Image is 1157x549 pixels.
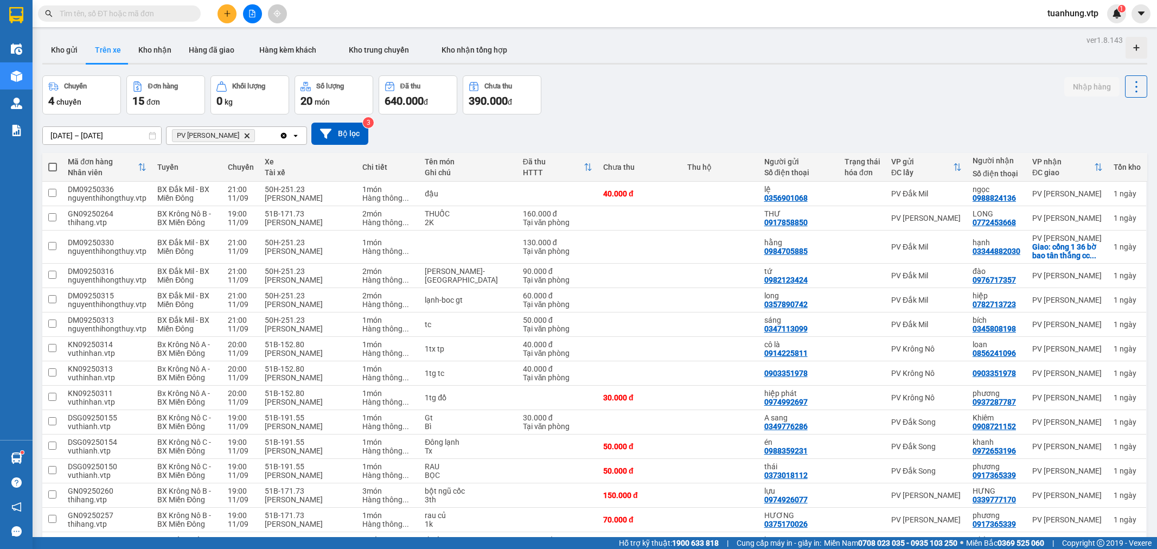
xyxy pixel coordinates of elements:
span: ... [402,247,409,256]
span: 390.000 [469,94,508,107]
span: ... [402,373,409,382]
div: PV [PERSON_NAME] [1032,393,1103,402]
div: THUỐC [425,209,512,218]
img: icon-new-feature [1112,9,1122,18]
div: Đã thu [400,82,420,90]
button: Trên xe [86,37,130,63]
div: Hàng thông thường [362,218,414,227]
div: Số điện thoại [764,168,834,177]
div: Tên món [425,157,512,166]
div: PV [PERSON_NAME] [1032,189,1103,198]
div: Tại văn phòng [523,218,592,227]
div: PV Đắk Mil [891,296,962,304]
span: Hàng kèm khách [259,46,316,54]
div: VP nhận [1032,157,1094,166]
div: 11/09 [228,324,254,333]
input: Selected PV Tân Bình. [257,130,258,141]
span: Bx Krông Nô A - BX Miền Đông [157,389,210,406]
div: Khiêm [973,413,1021,422]
div: lạnh-tx [425,267,512,284]
div: Tại văn phòng [523,349,592,358]
div: 51B-152.80 [265,365,351,373]
div: Tại văn phòng [523,324,592,333]
th: Toggle SortBy [1027,153,1108,182]
div: 1 [1114,369,1141,378]
button: Bộ lọc [311,123,368,145]
div: [PERSON_NAME] [265,373,351,382]
div: hiệp phát [764,389,834,398]
button: Kho nhận [130,37,180,63]
button: Chưa thu390.000đ [463,75,541,114]
div: DM09250336 [68,185,146,194]
div: 50H-251.23 [265,291,351,300]
div: DSG09250155 [68,413,146,422]
div: hiệp [973,291,1021,300]
img: warehouse-icon [11,43,22,55]
button: plus [218,4,236,23]
div: 50H-251.23 [265,185,351,194]
span: Bx Krông Nô A - BX Miền Đông [157,365,210,382]
div: đào [973,267,1021,276]
button: aim [268,4,287,23]
div: Mã đơn hàng [68,157,138,166]
div: [PERSON_NAME] [265,422,351,431]
div: Nhân viên [68,168,138,177]
div: 1 [1114,418,1141,426]
div: Hàng thông thường [362,349,414,358]
div: 1 món [362,185,414,194]
span: món [315,98,330,106]
div: PV Krông Nô [891,393,962,402]
div: 0976717357 [973,276,1016,284]
span: ... [402,398,409,406]
input: Select a date range. [43,127,161,144]
span: chuyến [56,98,81,106]
div: KN09250314 [68,340,146,349]
div: vuthinhan.vtp [68,373,146,382]
div: HTTT [523,168,584,177]
div: Hàng thông thường [362,300,414,309]
div: đậu [425,189,512,198]
img: warehouse-icon [11,98,22,109]
span: ngày [1120,393,1136,402]
span: ngày [1120,242,1136,251]
div: tứ [764,267,834,276]
div: 1 [1114,242,1141,251]
div: DM09250315 [68,291,146,300]
div: nguyenthihongthuy.vtp [68,324,146,333]
div: 21:00 [228,291,254,300]
div: LONG [973,209,1021,218]
button: Hàng đã giao [180,37,243,63]
span: BX Đắk Mil - BX Miền Đông [157,185,209,202]
div: THƯ [764,209,834,218]
div: 51B-171.73 [265,209,351,218]
div: nguyenthihongthuy.vtp [68,194,146,202]
span: ngày [1120,214,1136,222]
div: 11/09 [228,218,254,227]
div: VP gửi [891,157,953,166]
th: Toggle SortBy [62,153,152,182]
span: BX Krông Nô B - BX Miền Đông [157,209,211,227]
button: Số lượng20món [295,75,373,114]
span: ... [402,194,409,202]
span: ngày [1120,418,1136,426]
div: Chuyến [64,82,87,90]
div: Tại văn phòng [523,300,592,309]
div: 21:00 [228,267,254,276]
div: Hàng thông thường [362,422,414,431]
img: warehouse-icon [11,71,22,82]
span: ngày [1120,344,1136,353]
div: 0908721152 [973,422,1016,431]
div: PV Đắk Mil [891,242,962,251]
div: 11/09 [228,398,254,406]
div: 19:00 [228,209,254,218]
button: Nhập hàng [1064,77,1120,97]
div: 20:00 [228,340,254,349]
div: 51B-191.55 [265,413,351,422]
div: 1 [1114,320,1141,329]
div: KN09250311 [68,389,146,398]
svg: Delete [244,132,250,139]
div: PV [PERSON_NAME] [891,214,962,222]
div: PV [PERSON_NAME] [1032,418,1103,426]
svg: Clear all [279,131,288,140]
div: 11/09 [228,247,254,256]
